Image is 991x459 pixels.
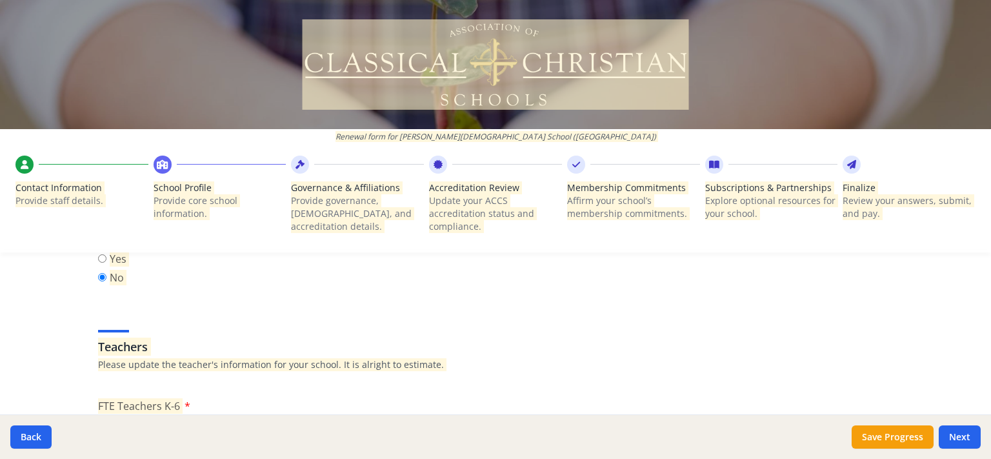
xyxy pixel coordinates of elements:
[843,194,976,220] p: Review your answers, submit, and pay.
[429,194,562,233] p: Update your ACCS accreditation status and compliance.
[843,181,976,194] span: Finalize
[154,181,286,194] span: School Profile
[567,194,700,220] p: Affirm your school’s membership commitments.
[939,425,981,449] button: Next
[705,181,838,194] span: Subscriptions & Partnerships
[303,19,689,110] img: Logo
[567,181,700,194] span: Membership Commitments
[15,194,148,207] p: Provide staff details.
[98,399,180,413] span: FTE Teachers K-6
[98,338,893,356] h3: Teachers
[98,358,893,371] p: Please update the teacher's information for your school. It is alright to estimate.
[429,181,562,194] span: Accreditation Review
[98,270,126,285] label: No
[852,425,934,449] button: Save Progress
[15,181,148,194] span: Contact Information
[705,194,838,220] p: Explore optional resources for your school.
[291,181,424,194] span: Governance & Affiliations
[10,425,52,449] button: Back
[154,194,286,220] p: Provide core school information.
[98,273,106,281] input: No
[291,194,424,233] p: Provide governance, [DEMOGRAPHIC_DATA], and accreditation details.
